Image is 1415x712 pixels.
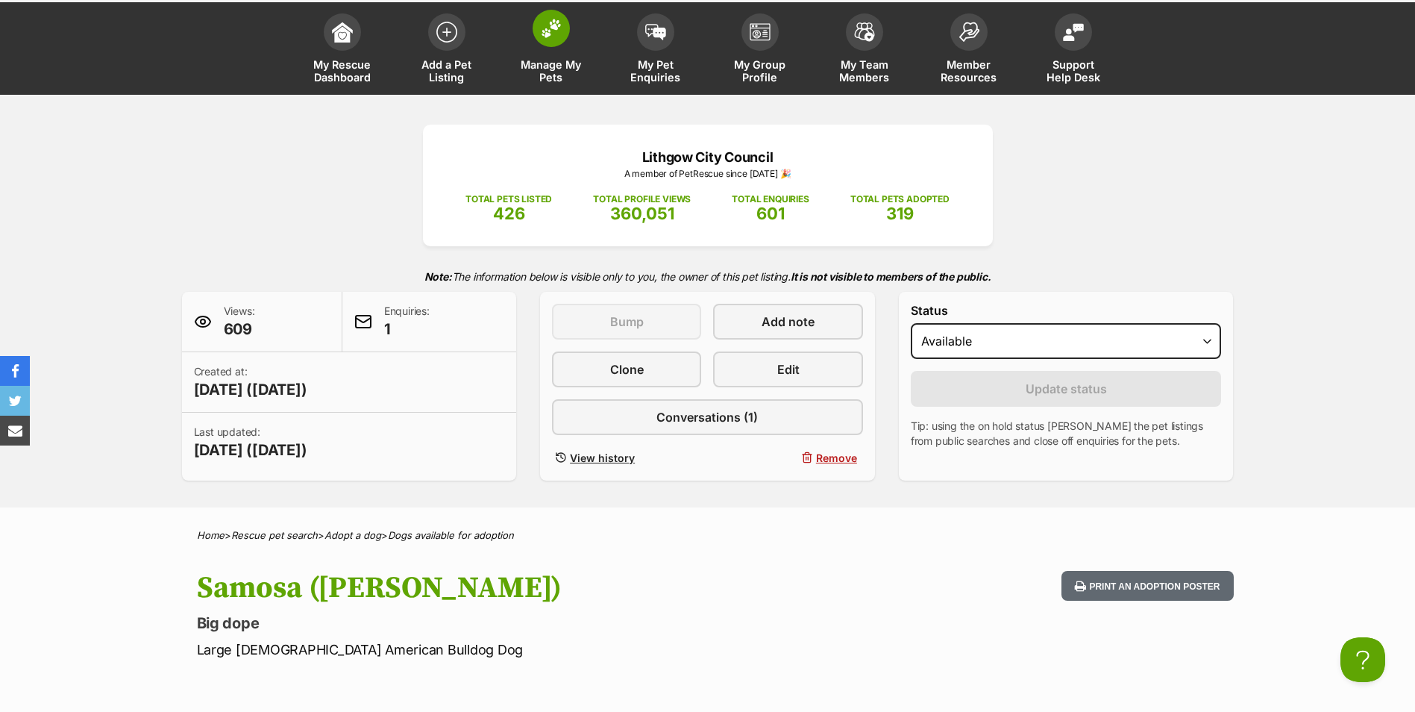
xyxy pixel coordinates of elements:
button: Print an adoption poster [1061,571,1233,602]
p: Last updated: [194,425,307,460]
span: Remove [816,450,857,466]
strong: It is not visible to members of the public. [791,270,991,283]
span: 360,051 [610,204,674,223]
a: Member Resources [917,6,1021,95]
button: Remove [713,447,862,469]
span: Edit [777,360,800,378]
p: Enquiries: [384,304,430,340]
span: Add note [762,313,815,331]
span: My Pet Enquiries [622,58,689,84]
span: Bump [610,313,644,331]
h1: Samosa ([PERSON_NAME]) [197,571,828,605]
p: Views: [224,304,255,340]
span: My Rescue Dashboard [309,58,376,84]
p: Big dope [197,613,828,634]
a: My Rescue Dashboard [290,6,395,95]
p: A member of PetRescue since [DATE] 🎉 [445,167,970,181]
span: View history [570,450,635,466]
strong: Note: [424,270,452,283]
p: Large [DEMOGRAPHIC_DATA] American Bulldog Dog [197,640,828,660]
label: Status [911,304,1222,317]
a: Rescue pet search [231,529,318,541]
img: dashboard-icon-eb2f2d2d3e046f16d808141f083e7271f6b2e854fb5c12c21221c1fb7104beca.svg [332,22,353,43]
span: 601 [756,204,785,223]
button: Update status [911,371,1222,407]
iframe: Help Scout Beacon - Open [1340,637,1385,682]
p: TOTAL PETS LISTED [465,193,552,206]
button: Bump [552,304,701,340]
span: Conversations (1) [656,408,758,426]
span: Support Help Desk [1040,58,1107,84]
span: My Group Profile [727,58,794,84]
img: member-resources-icon-8e73f808a243e03378d46382f2149f9095a855e16c252ad45f914b54edf8863c.svg [959,22,979,42]
span: Add a Pet Listing [413,58,480,84]
a: Home [197,529,225,541]
a: Add note [713,304,862,340]
span: 1 [384,319,430,340]
p: Tip: using the on hold status [PERSON_NAME] the pet listings from public searches and close off e... [911,419,1222,449]
a: Adopt a dog [324,529,381,541]
p: Lithgow City Council [445,147,970,167]
a: Manage My Pets [499,6,603,95]
img: manage-my-pets-icon-02211641906a0b7f246fdf0571729dbe1e7629f14944591b6c1af311fb30b64b.svg [541,19,562,38]
p: Created at: [194,364,307,400]
a: Clone [552,352,701,387]
p: TOTAL ENQUIRIES [732,193,809,206]
p: TOTAL PETS ADOPTED [850,193,950,206]
span: 609 [224,319,255,340]
span: Manage My Pets [518,58,585,84]
a: Support Help Desk [1021,6,1126,95]
a: My Team Members [812,6,917,95]
div: > > > [160,530,1256,541]
a: View history [552,447,701,469]
span: Update status [1026,380,1107,398]
span: 426 [493,204,525,223]
span: [DATE] ([DATE]) [194,379,307,400]
span: Clone [610,360,644,378]
img: help-desk-icon-fdf02630f3aa405de69fd3d07c3f3aa587a6932b1a1747fa1d2bba05be0121f9.svg [1063,23,1084,41]
a: My Pet Enquiries [603,6,708,95]
img: pet-enquiries-icon-7e3ad2cf08bfb03b45e93fb7055b45f3efa6380592205ae92323e6603595dc1f.svg [645,24,666,40]
a: Dogs available for adoption [388,529,514,541]
a: Conversations (1) [552,399,863,435]
a: Edit [713,352,862,387]
a: My Group Profile [708,6,812,95]
p: The information below is visible only to you, the owner of this pet listing. [182,261,1234,292]
span: My Team Members [831,58,898,84]
img: group-profile-icon-3fa3cf56718a62981997c0bc7e787c4b2cf8bcc04b72c1350f741eb67cf2f40e.svg [750,23,771,41]
span: [DATE] ([DATE]) [194,440,307,460]
img: team-members-icon-5396bd8760b3fe7c0b43da4ab00e1e3bb1a5d9ba89233759b79545d2d3fc5d0d.svg [854,22,875,42]
p: TOTAL PROFILE VIEWS [593,193,691,206]
span: Member Resources [935,58,1003,84]
a: Add a Pet Listing [395,6,499,95]
img: add-pet-listing-icon-0afa8454b4691262ce3f59096e99ab1cd57d4a30225e0717b998d2c9b9846f56.svg [436,22,457,43]
span: 319 [886,204,914,223]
